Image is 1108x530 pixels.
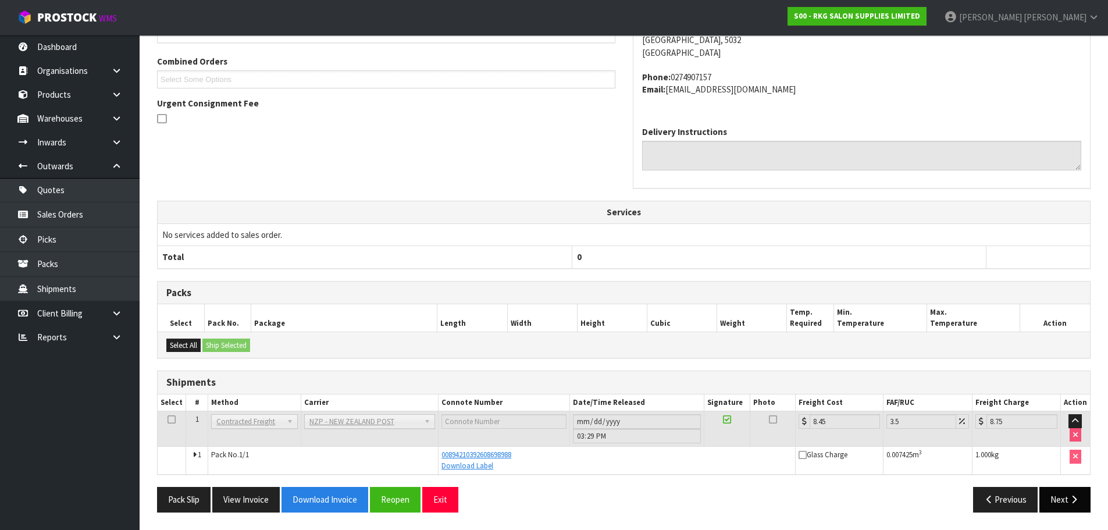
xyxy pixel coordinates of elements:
th: Total [158,246,572,268]
button: Ship Selected [202,339,250,353]
input: Freight Charge [986,414,1057,429]
th: Min. Temperature [833,304,927,332]
a: Download Label [441,461,493,471]
a: S00 - RKG SALON SUPPLIES LIMITED [788,7,927,26]
span: 1/1 [239,450,249,460]
th: Freight Cost [795,394,883,411]
th: Select [158,394,186,411]
label: Delivery Instructions [642,126,727,138]
th: Action [1020,304,1090,332]
td: No services added to sales order. [158,223,1090,246]
th: # [186,394,208,411]
h3: Packs [166,287,1081,298]
strong: S00 - RKG SALON SUPPLIES LIMITED [794,11,920,21]
span: 1 [198,450,201,460]
img: cube-alt.png [17,10,32,24]
h3: Shipments [166,377,1081,388]
a: 00894210392608698988 [441,450,511,460]
label: Urgent Consignment Fee [157,97,259,109]
th: Photo [750,394,796,411]
th: Width [507,304,577,332]
input: Freight Adjustment [886,414,956,429]
th: Carrier [301,394,438,411]
th: Package [251,304,437,332]
small: WMS [99,13,117,24]
th: FAF/RUC [883,394,972,411]
th: Freight Charge [972,394,1061,411]
button: Next [1039,487,1091,512]
sup: 3 [919,449,922,456]
label: Combined Orders [157,55,227,67]
span: 0 [577,251,582,262]
th: Method [208,394,301,411]
span: 0.007425 [886,450,913,460]
th: Temp. Required [787,304,833,332]
span: [PERSON_NAME] [1024,12,1086,23]
button: Pack Slip [157,487,211,512]
span: Glass Charge [799,450,847,460]
th: Length [437,304,507,332]
strong: phone [642,72,671,83]
th: Connote Number [439,394,570,411]
button: View Invoice [212,487,280,512]
button: Reopen [370,487,421,512]
button: Exit [422,487,458,512]
address: 0274907157 [EMAIL_ADDRESS][DOMAIN_NAME] [642,71,1082,96]
th: Height [577,304,647,332]
button: Select All [166,339,201,353]
input: Connote Number [441,414,567,429]
input: Freight Cost [810,414,881,429]
th: Services [158,201,1090,223]
span: NZP - NEW ZEALAND POST [309,415,419,429]
th: Weight [717,304,787,332]
span: 1.000 [975,450,991,460]
td: Pack No. [208,447,439,474]
td: m [883,447,972,474]
span: 1 [195,414,199,424]
th: Pack No. [204,304,251,332]
span: ProStock [37,10,97,25]
span: Contracted Freight [216,415,282,429]
th: Select [158,304,204,332]
strong: email [642,84,665,95]
th: Action [1060,394,1090,411]
th: Cubic [647,304,717,332]
td: kg [972,447,1061,474]
th: Date/Time Released [569,394,704,411]
button: Download Invoice [282,487,368,512]
th: Signature [704,394,750,411]
th: Max. Temperature [927,304,1020,332]
button: Previous [973,487,1038,512]
span: [PERSON_NAME] [959,12,1022,23]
